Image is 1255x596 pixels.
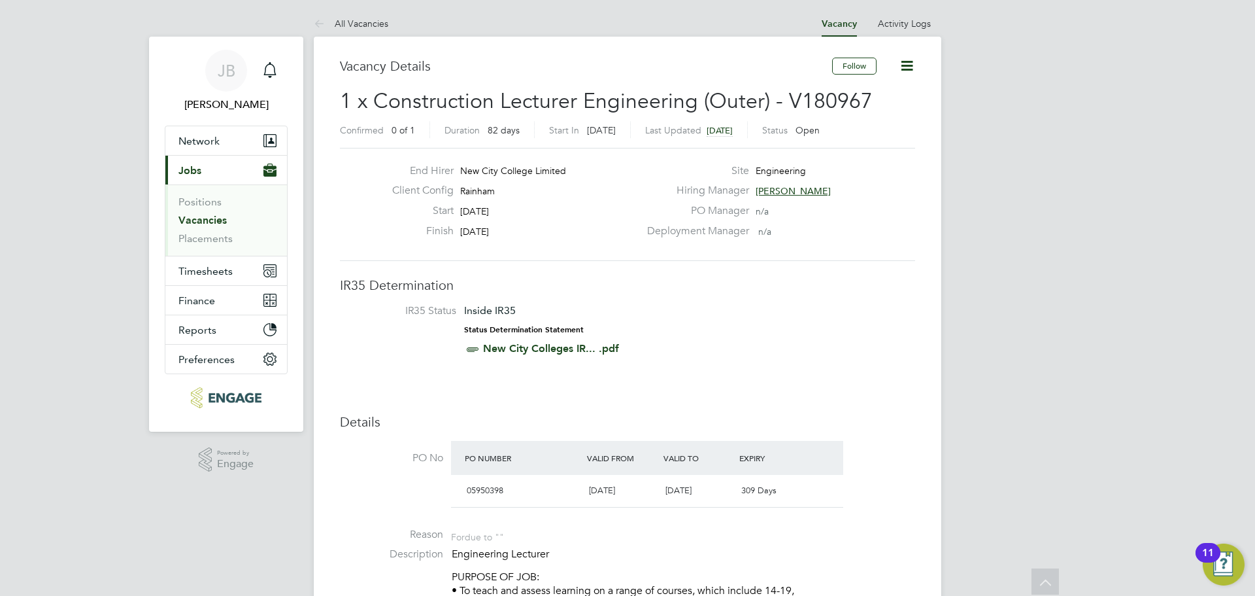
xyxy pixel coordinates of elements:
label: Description [340,548,443,561]
div: Valid From [584,446,660,470]
div: Jobs [165,184,287,256]
label: Client Config [382,184,454,198]
h3: IR35 Determination [340,277,915,294]
strong: Status Determination Statement [464,325,584,334]
button: Finance [165,286,287,315]
label: Last Updated [645,124,701,136]
span: Rainham [460,185,495,197]
span: Finance [178,294,215,307]
span: 82 days [488,124,520,136]
a: All Vacancies [314,18,388,29]
span: Inside IR35 [464,304,516,317]
h3: Details [340,413,915,430]
span: [DATE] [587,124,616,136]
label: Site [639,164,749,178]
button: Jobs [165,156,287,184]
button: Preferences [165,345,287,374]
label: Hiring Manager [639,184,749,198]
label: PO Manager [639,204,749,218]
span: [DATE] [589,485,615,496]
div: Valid To [660,446,737,470]
label: IR35 Status [353,304,456,318]
div: For due to "" [451,528,504,543]
span: [PERSON_NAME] [756,185,831,197]
button: Network [165,126,287,155]
label: Reason [340,528,443,542]
div: 11 [1202,553,1214,570]
span: 309 Days [741,485,777,496]
label: Duration [444,124,480,136]
span: [DATE] [665,485,692,496]
span: [DATE] [460,226,489,237]
span: 05950398 [467,485,503,496]
span: Preferences [178,353,235,366]
a: Vacancy [822,18,857,29]
label: Start In [549,124,579,136]
span: JB [218,62,235,79]
span: [DATE] [707,125,733,136]
span: Powered by [217,447,254,459]
span: 1 x Construction Lecturer Engineering (Outer) - V180967 [340,88,873,114]
span: Jobs [178,164,201,177]
span: 0 of 1 [392,124,415,136]
a: Vacancies [178,214,227,226]
span: n/a [756,205,769,217]
span: [DATE] [460,205,489,217]
h3: Vacancy Details [340,58,832,75]
a: JB[PERSON_NAME] [165,50,288,113]
span: New City College Limited [460,165,566,177]
p: Engineering Lecturer [452,548,915,561]
a: Placements [178,232,233,245]
label: Status [762,124,788,136]
nav: Main navigation [149,37,303,432]
span: Reports [178,324,216,336]
button: Timesheets [165,256,287,285]
label: PO No [340,451,443,465]
button: Reports [165,315,287,344]
div: PO Number [461,446,584,470]
button: Open Resource Center, 11 new notifications [1203,544,1245,586]
a: Activity Logs [878,18,931,29]
button: Follow [832,58,877,75]
span: Jack Baron [165,97,288,113]
label: Confirmed [340,124,384,136]
label: Finish [382,224,454,238]
label: End Hirer [382,164,454,178]
a: New City Colleges IR... .pdf [483,342,619,355]
img: huntereducation-logo-retina.png [191,387,261,408]
a: Positions [178,196,222,208]
div: Expiry [736,446,812,470]
label: Start [382,204,454,218]
a: Go to home page [165,387,288,408]
span: Engineering [756,165,806,177]
span: Network [178,135,220,147]
span: Timesheets [178,265,233,277]
span: n/a [758,226,771,237]
span: Open [795,124,820,136]
a: Powered byEngage [199,447,254,472]
span: Engage [217,459,254,470]
label: Deployment Manager [639,224,749,238]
